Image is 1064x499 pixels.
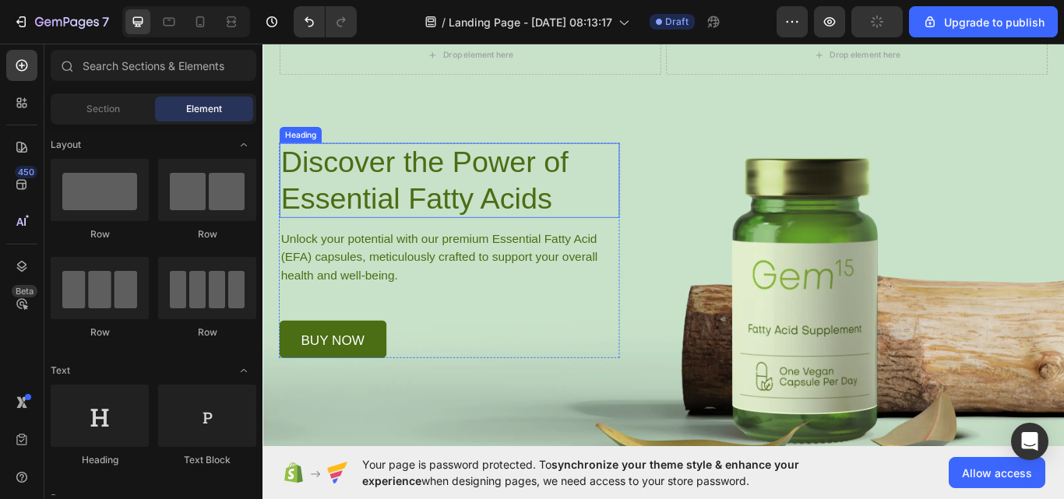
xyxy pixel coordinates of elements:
[949,457,1045,488] button: Allow access
[442,14,446,30] span: /
[362,458,799,487] span: synchronize your theme style & enhance your experience
[51,364,70,378] span: Text
[51,138,81,152] span: Layout
[294,6,357,37] div: Undo/Redo
[158,453,256,467] div: Text Block
[12,285,37,297] div: Beta
[186,102,222,116] span: Element
[51,453,149,467] div: Heading
[15,166,37,178] div: 450
[362,456,860,489] span: Your page is password protected. To when designing pages, we need access to your store password.
[1011,423,1048,460] div: Open Intercom Messenger
[158,227,256,241] div: Row
[51,50,256,81] input: Search Sections & Elements
[922,14,1045,30] div: Upgrade to publish
[51,325,149,339] div: Row
[665,15,689,29] span: Draft
[231,132,256,157] span: Toggle open
[231,358,256,383] span: Toggle open
[158,325,256,339] div: Row
[962,465,1032,481] span: Allow access
[262,40,1064,450] iframe: Design area
[449,14,612,30] span: Landing Page - [DATE] 08:13:17
[102,12,109,31] p: 7
[909,6,1058,37] button: Upgrade to publish
[51,227,149,241] div: Row
[86,102,120,116] span: Section
[6,6,116,37] button: 7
